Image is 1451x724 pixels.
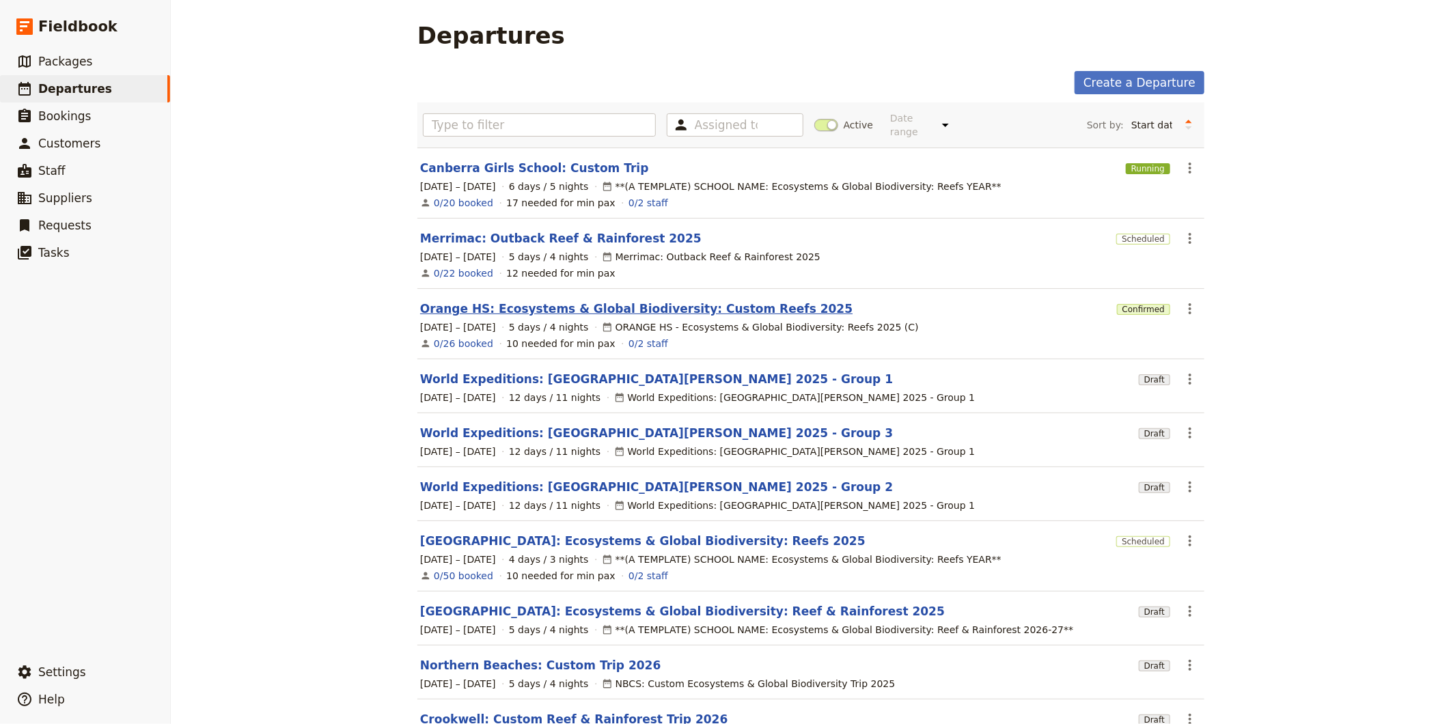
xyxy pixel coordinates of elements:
[506,266,616,280] div: 12 needed for min pax
[434,337,493,350] a: View the bookings for this departure
[628,337,668,350] a: 0/2 staff
[38,693,65,706] span: Help
[420,499,496,512] span: [DATE] – [DATE]
[38,109,91,123] span: Bookings
[434,266,493,280] a: View the bookings for this departure
[1178,227,1202,250] button: Actions
[38,164,66,178] span: Staff
[38,219,92,232] span: Requests
[38,16,118,37] span: Fieldbook
[1117,304,1170,315] span: Confirmed
[420,425,893,441] a: World Expeditions: [GEOGRAPHIC_DATA][PERSON_NAME] 2025 - Group 3
[1116,234,1170,245] span: Scheduled
[420,677,496,691] span: [DATE] – [DATE]
[506,196,616,210] div: 17 needed for min pax
[509,250,589,264] span: 5 days / 4 nights
[420,603,945,619] a: [GEOGRAPHIC_DATA]: Ecosystems & Global Biodiversity: Reef & Rainforest 2025
[434,196,493,210] a: View the bookings for this departure
[602,320,919,334] div: ORANGE HS - Ecosystems & Global Biodiversity: Reefs 2025 (C)
[38,55,92,68] span: Packages
[509,180,589,193] span: 6 days / 5 nights
[420,657,661,673] a: Northern Beaches: Custom Trip 2026
[602,180,1001,193] div: **(A TEMPLATE) SCHOOL NAME: Ecosystems & Global Biodiversity: Reefs YEAR**
[509,320,589,334] span: 5 days / 4 nights
[420,230,702,247] a: Merrimac: Outback Reef & Rainforest 2025
[423,113,656,137] input: Type to filter
[1075,71,1204,94] a: Create a Departure
[420,160,649,176] a: Canberra Girls School: Custom Trip
[434,569,493,583] a: View the bookings for this departure
[420,391,496,404] span: [DATE] – [DATE]
[506,569,616,583] div: 10 needed for min pax
[1139,607,1170,617] span: Draft
[628,196,668,210] a: 0/2 staff
[844,118,873,132] span: Active
[614,391,976,404] div: World Expeditions: [GEOGRAPHIC_DATA][PERSON_NAME] 2025 - Group 1
[509,553,589,566] span: 4 days / 3 nights
[1139,374,1170,385] span: Draft
[420,301,853,317] a: Orange HS: Ecosystems & Global Biodiversity: Custom Reefs 2025
[1126,163,1170,174] span: Running
[1116,536,1170,547] span: Scheduled
[509,623,589,637] span: 5 days / 4 nights
[417,22,565,49] h1: Departures
[1178,475,1202,499] button: Actions
[1178,529,1202,553] button: Actions
[1178,654,1202,677] button: Actions
[38,82,112,96] span: Departures
[420,371,893,387] a: World Expeditions: [GEOGRAPHIC_DATA][PERSON_NAME] 2025 - Group 1
[614,445,976,458] div: World Expeditions: [GEOGRAPHIC_DATA][PERSON_NAME] 2025 - Group 1
[1178,421,1202,445] button: Actions
[38,137,100,150] span: Customers
[420,250,496,264] span: [DATE] – [DATE]
[602,250,820,264] div: Merrimac: Outback Reef & Rainforest 2025
[628,569,668,583] a: 0/2 staff
[420,533,866,549] a: [GEOGRAPHIC_DATA]: Ecosystems & Global Biodiversity: Reefs 2025
[420,180,496,193] span: [DATE] – [DATE]
[506,337,616,350] div: 10 needed for min pax
[38,665,86,679] span: Settings
[1178,115,1199,135] button: Change sort direction
[420,320,496,334] span: [DATE] – [DATE]
[1178,600,1202,623] button: Actions
[1139,482,1170,493] span: Draft
[1139,428,1170,439] span: Draft
[1178,367,1202,391] button: Actions
[420,623,496,637] span: [DATE] – [DATE]
[1125,115,1178,135] select: Sort by:
[614,499,976,512] div: World Expeditions: [GEOGRAPHIC_DATA][PERSON_NAME] 2025 - Group 1
[420,445,496,458] span: [DATE] – [DATE]
[1087,118,1124,132] span: Sort by:
[509,499,601,512] span: 12 days / 11 nights
[509,445,601,458] span: 12 days / 11 nights
[602,623,1074,637] div: **(A TEMPLATE) SCHOOL NAME: Ecosystems & Global Biodiversity: Reef & Rainforest 2026-27**
[1178,297,1202,320] button: Actions
[695,117,758,133] input: Assigned to
[509,391,601,404] span: 12 days / 11 nights
[1178,156,1202,180] button: Actions
[509,677,589,691] span: 5 days / 4 nights
[420,479,893,495] a: World Expeditions: [GEOGRAPHIC_DATA][PERSON_NAME] 2025 - Group 2
[420,553,496,566] span: [DATE] – [DATE]
[602,553,1001,566] div: **(A TEMPLATE) SCHOOL NAME: Ecosystems & Global Biodiversity: Reefs YEAR**
[1139,660,1170,671] span: Draft
[602,677,896,691] div: NBCS: Custom Ecosystems & Global Biodiversity Trip 2025
[38,191,92,205] span: Suppliers
[38,246,70,260] span: Tasks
